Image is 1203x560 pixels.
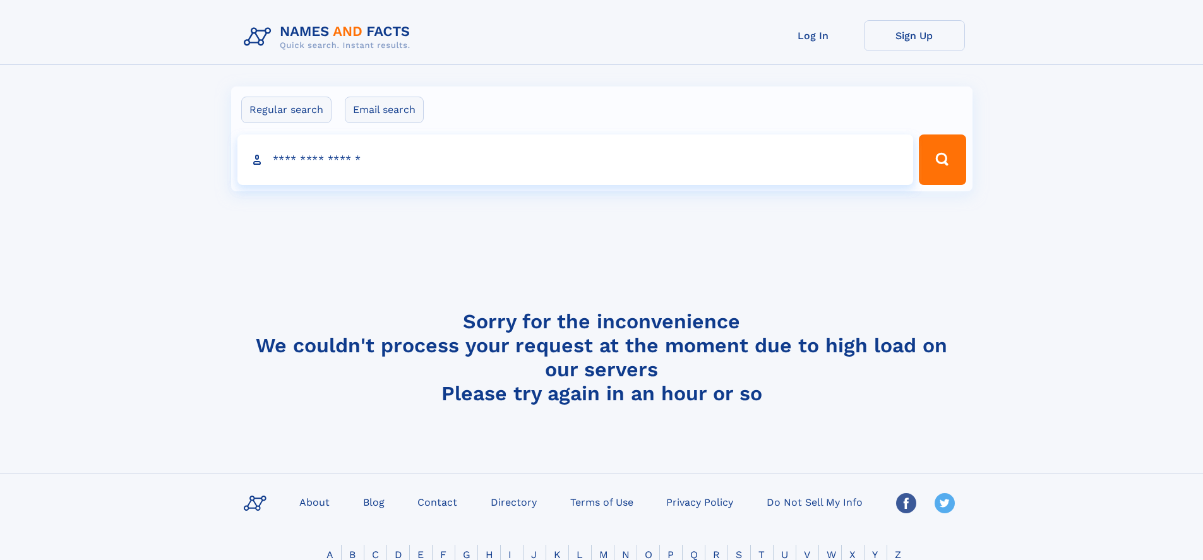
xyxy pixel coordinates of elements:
button: Search Button [919,134,966,185]
input: search input [237,134,914,185]
a: Sign Up [864,20,965,51]
a: Privacy Policy [661,492,738,511]
label: Email search [345,97,424,123]
a: Terms of Use [565,492,638,511]
img: Logo Names and Facts [239,20,421,54]
label: Regular search [241,97,332,123]
a: About [294,492,335,511]
a: Directory [486,492,542,511]
img: Facebook [896,493,916,513]
a: Contact [412,492,462,511]
a: Log In [763,20,864,51]
a: Do Not Sell My Info [762,492,868,511]
a: Blog [358,492,390,511]
h4: Sorry for the inconvenience We couldn't process your request at the moment due to high load on ou... [239,309,965,405]
img: Twitter [935,493,955,513]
